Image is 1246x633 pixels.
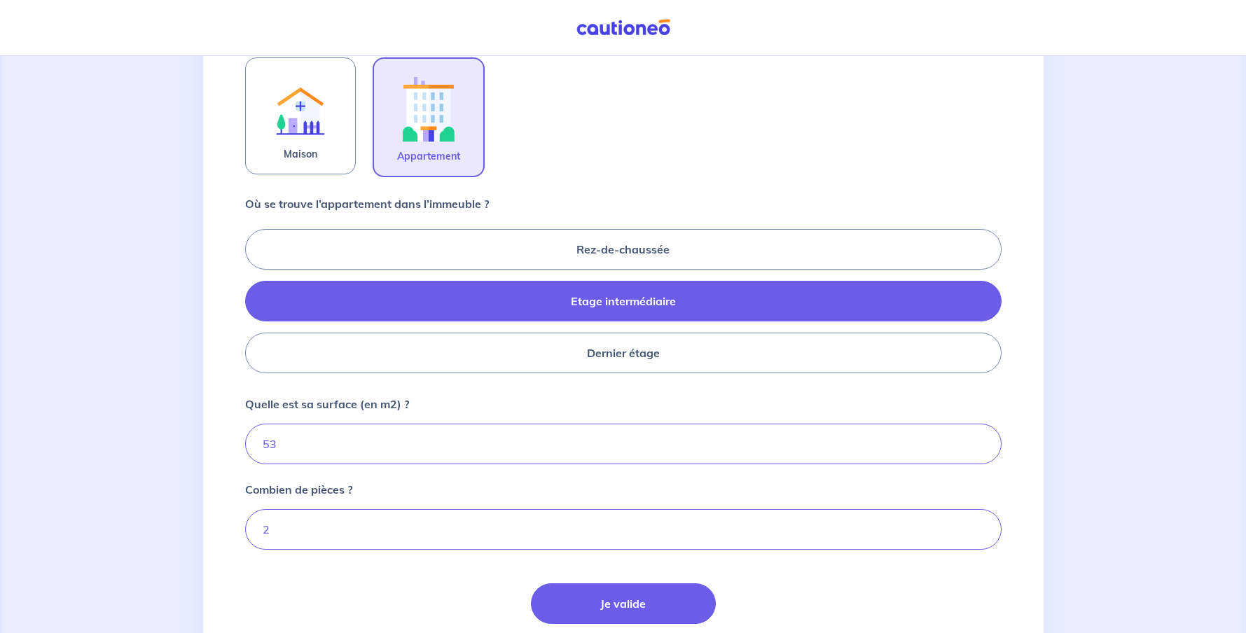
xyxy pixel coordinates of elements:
label: Rez-de-chaussée [245,229,1002,270]
p: Où se trouve l’appartement dans l’immeuble ? [245,195,489,212]
input: Ex: 1 [245,509,1002,550]
label: Dernier étage [245,333,1002,373]
span: Appartement [397,148,460,165]
input: Ex : 67 [245,424,1002,464]
img: Cautioneo [571,19,676,36]
img: illu_apartment.svg [391,70,466,148]
p: Quelle est sa surface (en m2) ? [245,396,409,412]
span: Maison [284,146,317,162]
img: illu_rent.svg [263,69,338,146]
p: Combien de pièces ? [245,481,352,498]
button: Je valide [531,583,716,624]
label: Etage intermédiaire [245,281,1002,321]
